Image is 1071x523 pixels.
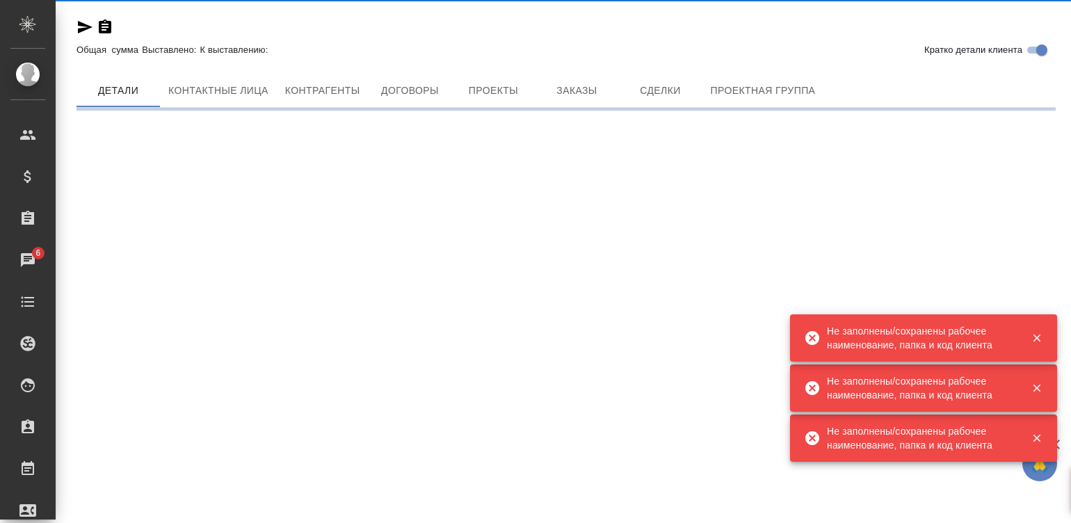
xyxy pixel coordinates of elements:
[97,19,113,35] button: Скопировать ссылку
[76,45,142,55] p: Общая сумма
[827,424,1010,452] div: Не заполнены/сохранены рабочее наименование, папка и код клиента
[543,82,610,99] span: Заказы
[710,82,815,99] span: Проектная группа
[827,374,1010,402] div: Не заполнены/сохранены рабочее наименование, папка и код клиента
[1022,382,1051,394] button: Закрыть
[76,19,93,35] button: Скопировать ссылку для ЯМессенджера
[85,82,152,99] span: Детали
[200,45,272,55] p: К выставлению:
[3,243,52,277] a: 6
[27,246,49,260] span: 6
[376,82,443,99] span: Договоры
[627,82,693,99] span: Сделки
[1022,332,1051,344] button: Закрыть
[827,324,1010,352] div: Не заполнены/сохранены рабочее наименование, папка и код клиента
[168,82,268,99] span: Контактные лица
[142,45,200,55] p: Выставлено:
[924,43,1022,57] span: Кратко детали клиента
[1022,432,1051,444] button: Закрыть
[460,82,526,99] span: Проекты
[285,82,360,99] span: Контрагенты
